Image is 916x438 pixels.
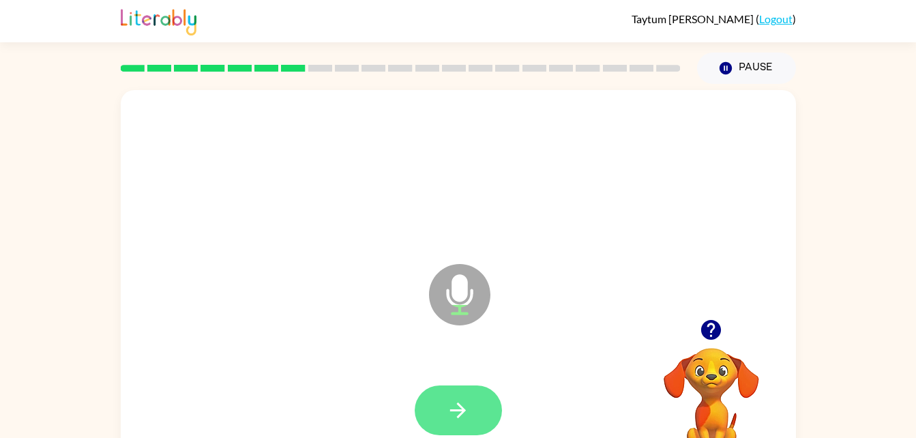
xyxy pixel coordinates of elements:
span: Taytum [PERSON_NAME] [632,12,756,25]
a: Logout [759,12,793,25]
div: ( ) [632,12,796,25]
button: Pause [697,53,796,84]
img: Literably [121,5,196,35]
